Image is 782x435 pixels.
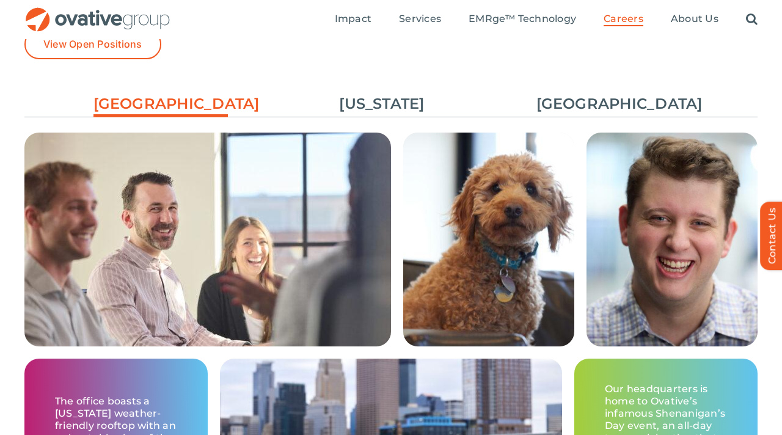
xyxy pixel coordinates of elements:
a: OG_Full_horizontal_RGB [24,6,171,18]
a: About Us [671,13,718,26]
a: Careers [604,13,643,26]
img: Careers – Minneapolis Grid 2 [24,133,391,415]
a: Search [746,13,758,26]
span: Careers [604,13,643,25]
a: View Open Positions [24,29,161,59]
span: View Open Positions [43,38,142,50]
span: EMRge™ Technology [469,13,576,25]
a: [US_STATE] [315,93,449,114]
a: [GEOGRAPHIC_DATA] [536,93,671,114]
img: Careers – Minneapolis Grid 4 [403,133,574,346]
span: Impact [335,13,371,25]
a: Services [399,13,441,26]
a: Impact [335,13,371,26]
a: EMRge™ Technology [469,13,576,26]
a: [GEOGRAPHIC_DATA] [93,93,228,120]
span: Services [399,13,441,25]
span: About Us [671,13,718,25]
img: Careers – Minneapolis Grid 3 [586,133,758,346]
ul: Post Filters [24,87,758,120]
